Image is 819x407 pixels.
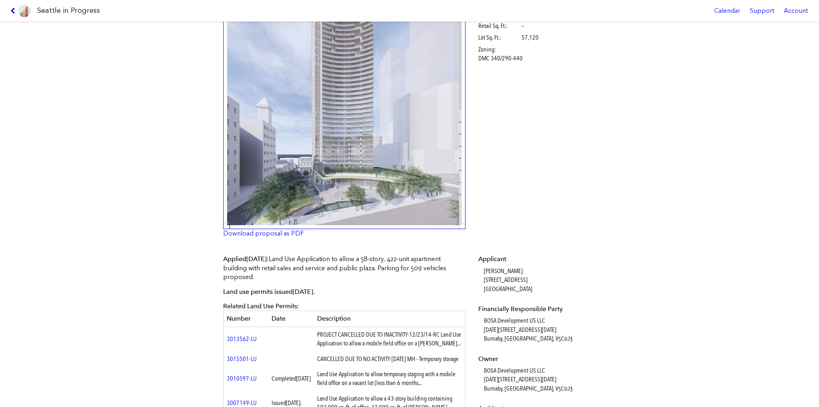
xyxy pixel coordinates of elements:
dt: Owner [478,355,594,363]
span: [DATE] [286,399,300,407]
a: 3010597-LU [227,375,257,382]
img: favicon-96x96.png [18,4,31,17]
h1: Seattle in Progress [37,6,100,16]
td: CANCELLED DUE TO NO ACTIVITY [DATE] MH - Temporary storage [314,351,465,367]
span: [DATE] [246,255,267,263]
dd: BOSA Development US LLC [DATE][STREET_ADDRESS][DATE] Burnaby, [GEOGRAPHIC_DATA], V5C0J3 [484,316,594,343]
td: PROJECT CANCELLED DUE TO INACTIVITY-12/23/14-RC Land Use Application to allow a mobile field offi... [314,327,465,351]
dt: Applicant [478,255,594,263]
td: Land Use Application to allow temporary staging with a mobile field office on a vacant lot (less ... [314,367,465,391]
td: Completed [268,367,314,391]
span: Lot Sq. Ft.: [478,33,520,42]
span: DMC 340/290-440 [478,54,523,63]
th: Description [314,311,465,327]
a: 3007149-LU [227,399,257,407]
span: [DATE] [296,375,311,382]
span: Related Land Use Permits: [223,302,299,310]
dd: BOSA Development US LLC [DATE][STREET_ADDRESS][DATE] Burnaby, [GEOGRAPHIC_DATA], V5C0J3 [484,366,594,393]
span: 57,120 [521,33,539,42]
span: Retail Sq. Ft.: [478,22,520,30]
span: [DATE] [293,288,313,295]
a: 3013562-LU [227,335,257,343]
th: Number [224,311,268,327]
span: Applied : [223,255,269,263]
dd: [PERSON_NAME] [STREET_ADDRESS] [GEOGRAPHIC_DATA] [484,267,594,293]
p: Land use permits issued . [223,287,465,296]
dt: Financially Responsible Party [478,305,594,313]
span: – [521,22,524,30]
th: Date [268,311,314,327]
span: Zoning: [478,45,520,54]
p: Land Use Application to allow a 58-story, 422-unit apartment building with retail sales and servi... [223,255,465,281]
a: 3015501-LU [227,355,257,363]
a: Download proposal as PDF [223,229,304,237]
